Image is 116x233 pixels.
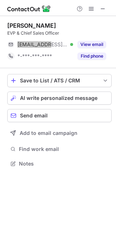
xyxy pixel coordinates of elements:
[7,4,51,13] img: ContactOut v5.3.10
[20,95,97,101] span: AI write personalized message
[19,160,109,167] span: Notes
[7,22,56,29] div: [PERSON_NAME]
[7,92,112,105] button: AI write personalized message
[7,127,112,140] button: Add to email campaign
[7,74,112,87] button: save-profile-one-click
[77,41,106,48] button: Reveal Button
[7,159,112,169] button: Notes
[77,53,106,60] button: Reveal Button
[20,113,48,119] span: Send email
[20,78,99,84] div: Save to List / ATS / CRM
[7,30,112,36] div: EVP & Chief Sales Officer
[19,146,109,152] span: Find work email
[7,109,112,122] button: Send email
[20,130,77,136] span: Add to email campaign
[17,41,68,48] span: [EMAIL_ADDRESS][DOMAIN_NAME]
[7,144,112,154] button: Find work email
